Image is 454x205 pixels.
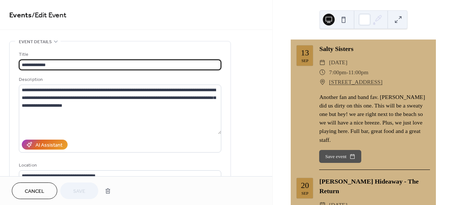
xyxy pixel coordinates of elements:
span: 11:00pm [348,68,368,77]
a: [STREET_ADDRESS] [329,77,383,87]
span: - [347,68,348,77]
span: / Edit Event [32,8,66,23]
div: Another fan and band fav. [PERSON_NAME] did us dirty on this one. This will be a sweaty one but h... [319,93,430,144]
button: AI Assistant [22,140,68,150]
div: 13 [301,49,309,57]
div: [PERSON_NAME] Hideaway - The Return [319,177,430,196]
span: Cancel [25,188,44,195]
span: 7:00pm [329,68,347,77]
div: AI Assistant [35,141,62,149]
div: 20 [301,181,309,189]
div: Sep [301,59,308,63]
a: Events [9,8,32,23]
div: Location [19,161,220,169]
div: Title [19,51,220,58]
span: [DATE] [329,58,348,67]
button: Cancel [12,182,57,199]
button: Save event [319,150,361,163]
div: Salty Sisters [319,44,430,54]
div: ​ [319,77,326,87]
span: Event details [19,38,52,46]
div: ​ [319,58,326,67]
div: Sep [301,191,308,195]
div: Description [19,76,220,83]
div: ​ [319,68,326,77]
